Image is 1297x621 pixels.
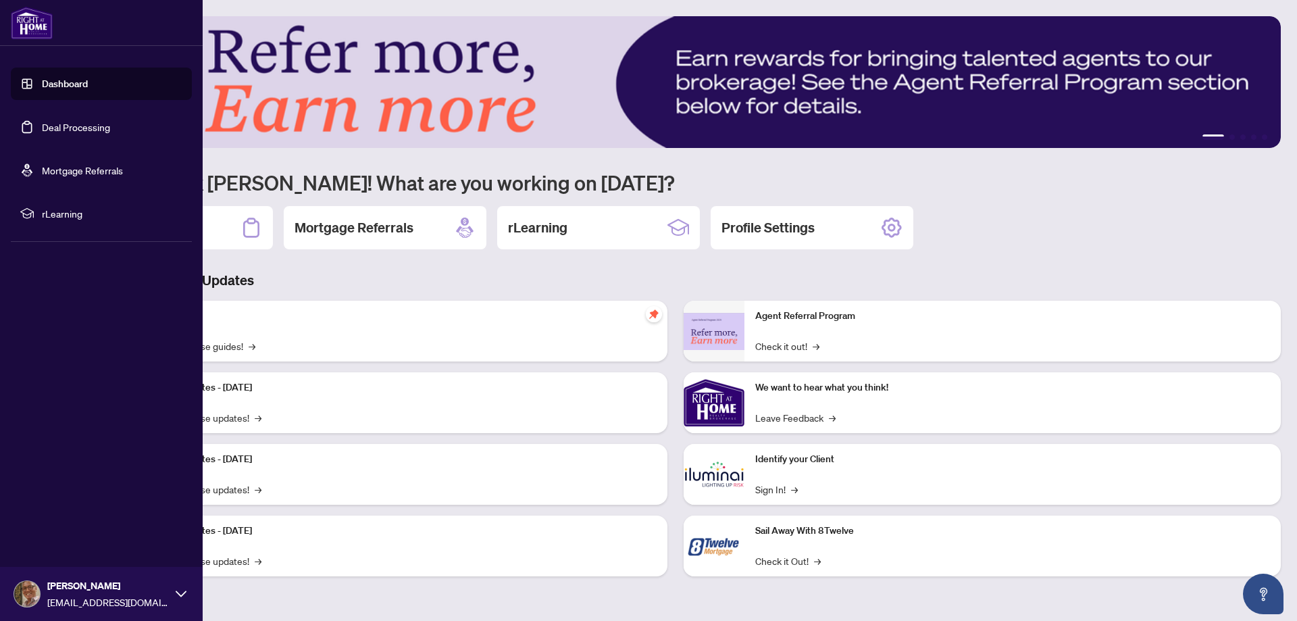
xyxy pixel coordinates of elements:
a: Sign In!→ [755,482,798,497]
p: We want to hear what you think! [755,380,1270,395]
button: 3 [1240,134,1246,140]
a: Check it Out!→ [755,553,821,568]
span: → [249,339,255,353]
p: Platform Updates - [DATE] [142,452,657,467]
span: → [255,553,261,568]
button: 1 [1202,134,1224,140]
img: Identify your Client [684,444,744,505]
p: Identify your Client [755,452,1270,467]
h2: Profile Settings [721,218,815,237]
a: Deal Processing [42,121,110,133]
span: [EMAIL_ADDRESS][DOMAIN_NAME] [47,595,169,610]
span: → [791,482,798,497]
button: Open asap [1243,574,1283,614]
span: → [829,410,836,425]
img: We want to hear what you think! [684,372,744,433]
span: → [255,482,261,497]
span: → [255,410,261,425]
button: 2 [1229,134,1235,140]
a: Mortgage Referrals [42,164,123,176]
img: Profile Icon [14,581,40,607]
p: Platform Updates - [DATE] [142,524,657,539]
button: 5 [1262,134,1267,140]
h2: rLearning [508,218,567,237]
img: logo [11,7,53,39]
h3: Brokerage & Industry Updates [70,271,1281,290]
img: Sail Away With 8Twelve [684,516,744,576]
span: rLearning [42,206,182,221]
span: → [814,553,821,568]
h2: Mortgage Referrals [295,218,413,237]
h1: Welcome back [PERSON_NAME]! What are you working on [DATE]? [70,170,1281,195]
span: → [813,339,819,353]
p: Agent Referral Program [755,309,1270,324]
a: Dashboard [42,78,88,90]
p: Self-Help [142,309,657,324]
img: Agent Referral Program [684,313,744,350]
p: Platform Updates - [DATE] [142,380,657,395]
a: Leave Feedback→ [755,410,836,425]
button: 4 [1251,134,1256,140]
span: [PERSON_NAME] [47,578,169,593]
p: Sail Away With 8Twelve [755,524,1270,539]
span: pushpin [646,306,662,322]
img: Slide 0 [70,16,1281,148]
a: Check it out!→ [755,339,819,353]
